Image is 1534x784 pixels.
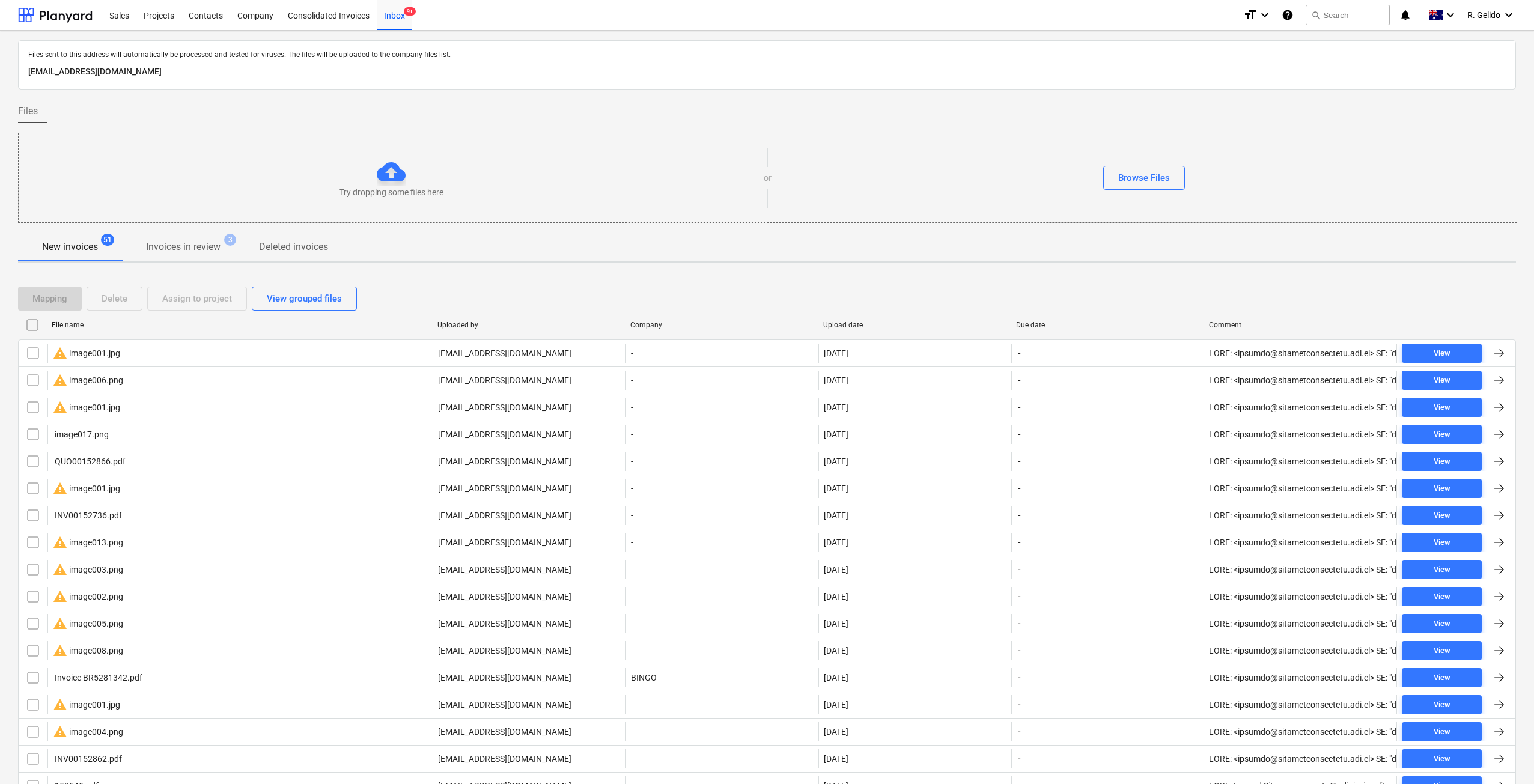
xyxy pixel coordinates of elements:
[53,400,67,415] span: warning
[1402,425,1482,444] button: View
[146,240,221,254] p: Invoices in review
[1282,8,1294,22] i: Knowledge base
[824,430,848,439] div: [DATE]
[1402,452,1482,471] button: View
[1443,8,1458,22] i: keyboard_arrow_down
[53,697,67,712] span: warning
[1017,645,1022,657] span: -
[1402,506,1482,525] button: View
[53,643,67,658] span: warning
[1017,699,1022,711] span: -
[18,133,1517,223] div: Try dropping some files hereorBrowse Files
[1017,482,1022,494] span: -
[1434,671,1450,685] div: View
[438,591,571,603] p: [EMAIL_ADDRESS][DOMAIN_NAME]
[53,535,67,550] span: warning
[1402,533,1482,552] button: View
[1017,753,1022,765] span: -
[625,668,818,687] div: BINGO
[764,172,772,184] p: or
[53,373,67,387] span: warning
[1434,563,1450,577] div: View
[252,287,357,311] button: View grouped files
[824,646,848,655] div: [DATE]
[53,373,123,387] div: image006.png
[1402,398,1482,417] button: View
[1434,617,1450,631] div: View
[625,452,818,471] div: -
[53,725,123,739] div: image004.png
[101,234,114,246] span: 51
[53,400,120,415] div: image001.jpg
[53,673,142,682] div: Invoice BR5281342.pdf
[625,722,818,741] div: -
[1017,726,1022,738] span: -
[625,533,818,552] div: -
[625,344,818,363] div: -
[1434,644,1450,658] div: View
[438,536,571,548] p: [EMAIL_ADDRESS][DOMAIN_NAME]
[28,65,1506,79] p: [EMAIL_ADDRESS][DOMAIN_NAME]
[438,482,571,494] p: [EMAIL_ADDRESS][DOMAIN_NAME]
[42,240,98,254] p: New invoices
[1434,401,1450,415] div: View
[625,506,818,525] div: -
[53,697,120,712] div: image001.jpg
[438,618,571,630] p: [EMAIL_ADDRESS][DOMAIN_NAME]
[18,104,38,118] span: Files
[438,401,571,413] p: [EMAIL_ADDRESS][DOMAIN_NAME]
[438,509,571,521] p: [EMAIL_ADDRESS][DOMAIN_NAME]
[1474,726,1534,784] div: Chat Widget
[1017,347,1022,359] span: -
[1402,371,1482,390] button: View
[1434,698,1450,712] div: View
[404,7,416,16] span: 9+
[824,511,848,520] div: [DATE]
[824,619,848,628] div: [DATE]
[625,587,818,606] div: -
[625,560,818,579] div: -
[1017,455,1022,467] span: -
[53,562,67,577] span: warning
[438,753,571,765] p: [EMAIL_ADDRESS][DOMAIN_NAME]
[824,375,848,385] div: [DATE]
[53,511,122,520] div: INV00152736.pdf
[824,754,848,764] div: [DATE]
[53,346,67,360] span: warning
[1434,347,1450,360] div: View
[1017,536,1022,548] span: -
[824,700,848,710] div: [DATE]
[1502,8,1516,22] i: keyboard_arrow_down
[1017,509,1022,521] span: -
[824,727,848,737] div: [DATE]
[53,589,123,604] div: image002.png
[625,641,818,660] div: -
[1017,591,1022,603] span: -
[1258,8,1272,22] i: keyboard_arrow_down
[1402,560,1482,579] button: View
[1434,509,1450,523] div: View
[625,425,818,444] div: -
[1017,564,1022,576] span: -
[1434,590,1450,604] div: View
[1017,401,1022,413] span: -
[1402,479,1482,498] button: View
[1017,672,1022,684] span: -
[53,589,67,604] span: warning
[824,403,848,412] div: [DATE]
[1467,10,1500,20] span: R. Gelido
[625,479,818,498] div: -
[1017,618,1022,630] span: -
[1209,321,1392,329] div: Comment
[1402,587,1482,606] button: View
[824,457,848,466] div: [DATE]
[1434,725,1450,739] div: View
[1402,344,1482,363] button: View
[224,234,236,246] span: 3
[28,50,1506,60] p: Files sent to this address will automatically be processed and tested for viruses. The files will...
[1434,374,1450,387] div: View
[824,565,848,574] div: [DATE]
[259,240,328,254] p: Deleted invoices
[53,481,120,496] div: image001.jpg
[267,291,342,306] div: View grouped files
